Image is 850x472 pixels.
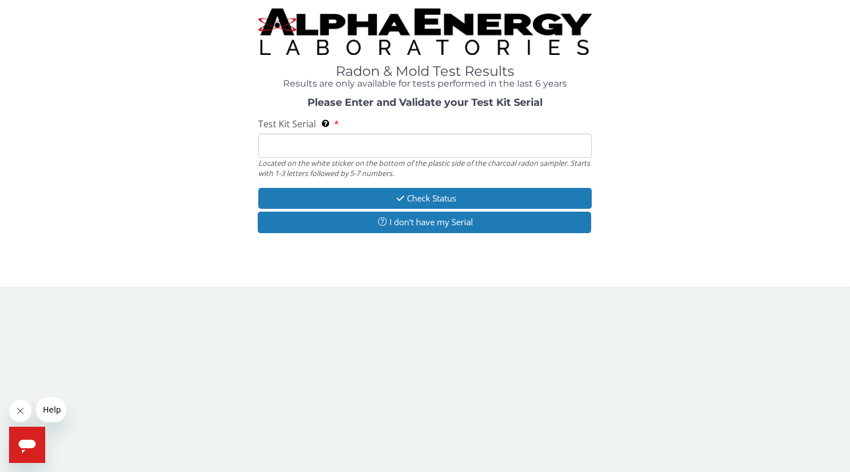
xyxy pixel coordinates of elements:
iframe: Close message [9,400,32,422]
h4: Results are only available for tests performed in the last 6 years [258,79,592,89]
button: Check Status [258,188,592,209]
button: I don't have my Serial [258,212,591,233]
iframe: Message from company [36,397,66,422]
div: Located on the white sticker on the bottom of the plastic side of the charcoal radon sampler. Sta... [258,158,592,179]
img: TightCrop.jpg [258,8,592,55]
span: Test Kit Serial [258,118,316,130]
strong: Please Enter and Validate your Test Kit Serial [307,96,543,109]
h1: Radon & Mold Test Results [258,64,592,79]
iframe: Button to launch messaging window [9,427,45,463]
